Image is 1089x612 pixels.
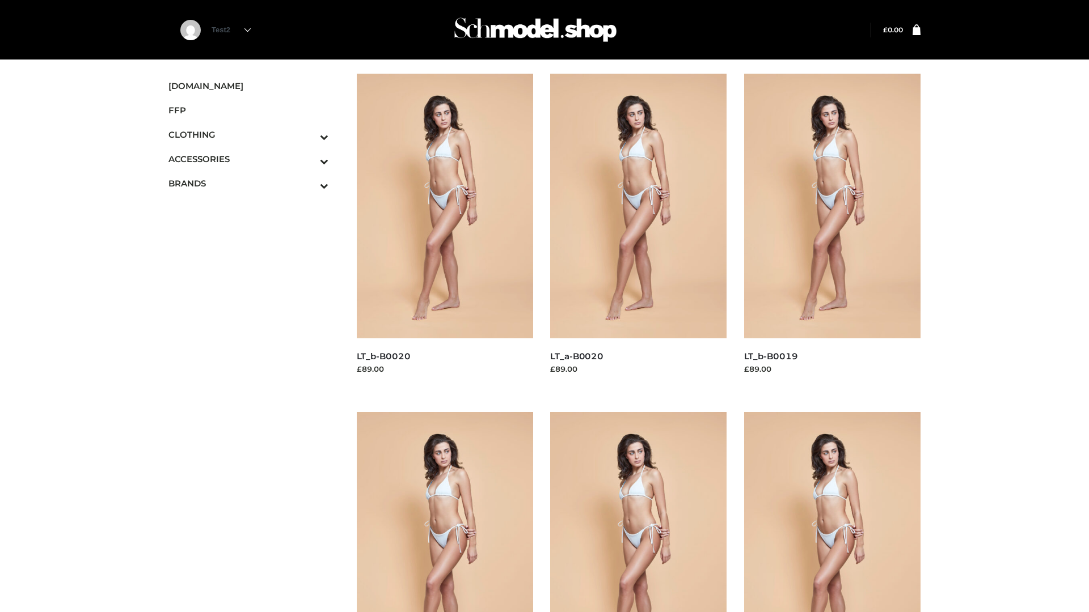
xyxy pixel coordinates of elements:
a: BRANDSToggle Submenu [168,171,328,195]
a: Read more [357,376,399,385]
a: CLOTHINGToggle Submenu [168,122,328,147]
a: LT_b-B0019 [744,351,798,362]
button: Toggle Submenu [289,171,328,195]
a: FFP [168,98,328,122]
div: £89.00 [744,363,921,375]
a: ACCESSORIESToggle Submenu [168,147,328,171]
a: Read more [550,376,592,385]
img: Schmodel Admin 964 [450,7,621,52]
button: Toggle Submenu [289,147,328,171]
bdi: 0.00 [883,25,903,34]
a: Read more [744,376,786,385]
a: [DOMAIN_NAME] [168,74,328,98]
a: £0.00 [883,25,903,34]
span: FFP [168,104,328,117]
span: ACCESSORIES [168,152,328,165]
div: £89.00 [550,363,727,375]
div: £89.00 [357,363,534,375]
a: LT_a-B0020 [550,351,603,362]
a: Test2 [212,25,251,34]
span: [DOMAIN_NAME] [168,79,328,92]
span: £ [883,25,888,34]
button: Toggle Submenu [289,122,328,147]
a: LT_b-B0020 [357,351,411,362]
span: CLOTHING [168,128,328,141]
span: BRANDS [168,177,328,190]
